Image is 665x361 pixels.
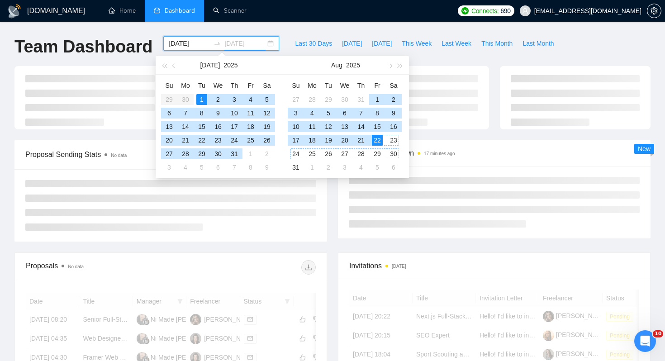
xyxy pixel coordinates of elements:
[164,135,175,146] div: 20
[372,38,392,48] span: [DATE]
[68,264,84,269] span: No data
[25,149,214,160] span: Proposal Sending Stats
[161,161,177,174] td: 2025-08-03
[346,56,360,74] button: 2025
[161,106,177,120] td: 2025-07-06
[367,36,397,51] button: [DATE]
[210,147,226,161] td: 2025-07-30
[307,108,318,119] div: 4
[164,162,175,173] div: 3
[242,93,259,106] td: 2025-07-04
[194,78,210,93] th: Tu
[196,148,207,159] div: 29
[522,38,554,48] span: Last Month
[500,6,510,16] span: 690
[261,121,272,132] div: 19
[304,78,320,93] th: Mo
[161,147,177,161] td: 2025-07-27
[226,133,242,147] td: 2025-07-24
[169,38,210,48] input: Start date
[161,133,177,147] td: 2025-07-20
[210,106,226,120] td: 2025-07-09
[372,162,383,173] div: 5
[290,148,301,159] div: 24
[307,162,318,173] div: 1
[165,7,195,14] span: Dashboard
[653,330,663,337] span: 10
[164,121,175,132] div: 13
[245,148,256,159] div: 1
[369,147,385,161] td: 2025-08-29
[177,120,194,133] td: 2025-07-14
[210,93,226,106] td: 2025-07-02
[245,94,256,105] div: 4
[323,108,334,119] div: 5
[214,40,221,47] span: swap-right
[304,161,320,174] td: 2025-09-01
[369,133,385,147] td: 2025-08-22
[304,120,320,133] td: 2025-08-11
[177,147,194,161] td: 2025-07-28
[442,38,471,48] span: Last Week
[339,148,350,159] div: 27
[372,148,383,159] div: 29
[353,93,369,106] td: 2025-07-31
[242,120,259,133] td: 2025-07-18
[349,260,639,271] span: Invitations
[369,161,385,174] td: 2025-09-05
[196,121,207,132] div: 15
[161,78,177,93] th: Su
[369,78,385,93] th: Fr
[229,135,240,146] div: 24
[194,147,210,161] td: 2025-07-29
[304,147,320,161] td: 2025-08-25
[196,108,207,119] div: 8
[337,36,367,51] button: [DATE]
[226,93,242,106] td: 2025-07-03
[481,38,513,48] span: This Month
[196,135,207,146] div: 22
[356,108,366,119] div: 7
[522,8,528,14] span: user
[320,93,337,106] td: 2025-07-29
[210,161,226,174] td: 2025-08-06
[210,120,226,133] td: 2025-07-16
[180,162,191,173] div: 4
[307,148,318,159] div: 25
[369,106,385,120] td: 2025-08-08
[26,260,171,275] div: Proposals
[259,120,275,133] td: 2025-07-19
[356,94,366,105] div: 31
[388,94,399,105] div: 2
[397,36,437,51] button: This Week
[226,120,242,133] td: 2025-07-17
[261,94,272,105] div: 5
[288,93,304,106] td: 2025-07-27
[385,147,402,161] td: 2025-08-30
[177,161,194,174] td: 2025-08-04
[226,147,242,161] td: 2025-07-31
[307,94,318,105] div: 28
[229,121,240,132] div: 17
[245,121,256,132] div: 18
[229,108,240,119] div: 10
[288,78,304,93] th: Su
[242,147,259,161] td: 2025-08-01
[337,78,353,93] th: We
[342,38,362,48] span: [DATE]
[109,7,136,14] a: homeHome
[320,147,337,161] td: 2025-08-26
[307,121,318,132] div: 11
[353,78,369,93] th: Th
[323,94,334,105] div: 29
[339,94,350,105] div: 30
[320,120,337,133] td: 2025-08-12
[245,135,256,146] div: 25
[200,56,220,74] button: [DATE]
[290,121,301,132] div: 10
[213,121,223,132] div: 16
[164,148,175,159] div: 27
[259,106,275,120] td: 2025-07-12
[290,162,301,173] div: 31
[424,151,455,156] time: 17 minutes ago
